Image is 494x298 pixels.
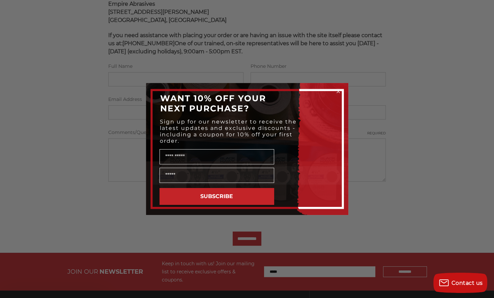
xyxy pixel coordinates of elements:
span: WANT 10% OFF YOUR NEXT PURCHASE? [160,93,266,113]
input: Email [159,168,274,183]
span: Sign up for our newsletter to receive the latest updates and exclusive discounts - including a co... [160,118,297,144]
button: Contact us [433,273,487,293]
button: Close dialog [335,88,342,95]
span: Contact us [452,280,483,286]
button: SUBSCRIBE [159,188,274,205]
